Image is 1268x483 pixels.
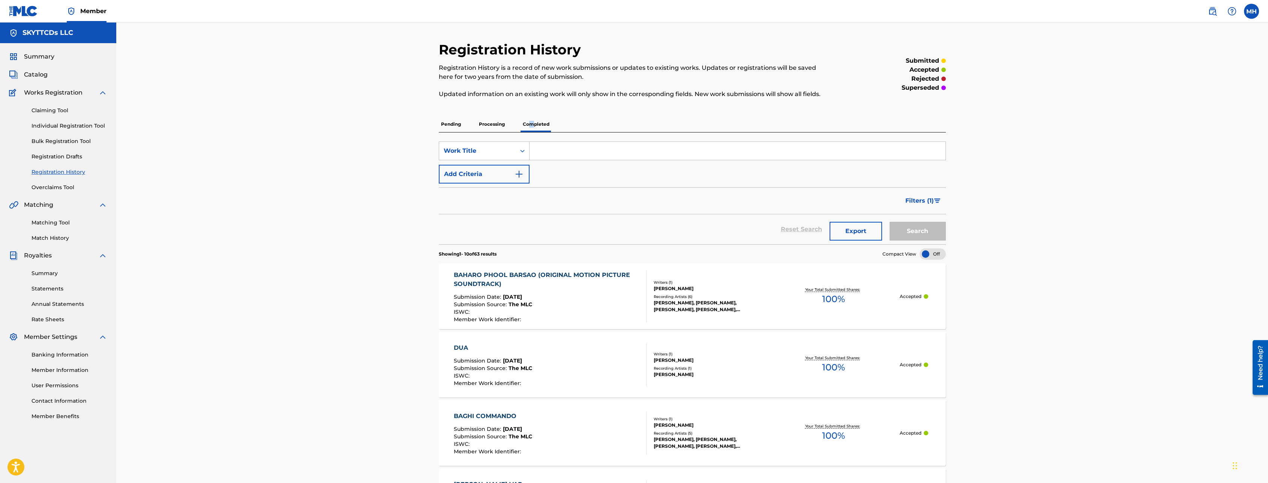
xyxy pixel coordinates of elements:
[32,300,107,308] a: Annual Statements
[98,333,107,342] img: expand
[901,191,946,210] button: Filters (1)
[32,168,107,176] a: Registration History
[654,294,767,299] div: Recording Artists ( 6 )
[9,251,18,260] img: Royalties
[439,63,829,81] p: Registration History is a record of new work submissions or updates to existing works. Updates or...
[503,426,522,432] span: [DATE]
[32,366,107,374] a: Member Information
[654,422,767,429] div: [PERSON_NAME]
[98,88,107,97] img: expand
[805,355,862,361] p: Your Total Submitted Shares:
[32,316,107,324] a: Rate Sheets
[454,448,523,455] span: Member Work Identifier :
[805,287,862,292] p: Your Total Submitted Shares:
[1205,4,1220,19] a: Public Search
[454,343,532,352] div: DUA
[454,372,471,379] span: ISWC :
[654,416,767,422] div: Writers ( 1 )
[32,351,107,359] a: Banking Information
[9,6,38,17] img: MLC Logo
[32,184,107,191] a: Overclaims Tool
[32,285,107,293] a: Statements
[439,251,497,257] p: Showing 1 - 10 of 63 results
[900,293,921,300] p: Accepted
[515,170,524,179] img: 9d2ae6d4665cec9f34b9.svg
[822,429,845,442] span: 100 %
[439,332,946,397] a: DUASubmission Date:[DATE]Submission Source:The MLCISWC:Member Work Identifier:Writers (1)[PERSON_...
[80,7,107,15] span: Member
[454,357,503,364] span: Submission Date :
[1208,7,1217,16] img: search
[454,441,471,447] span: ISWC :
[454,433,509,440] span: Submission Source :
[654,371,767,378] div: [PERSON_NAME]
[32,122,107,130] a: Individual Registration Tool
[9,200,18,209] img: Matching
[454,380,523,387] span: Member Work Identifier :
[1227,7,1236,16] img: help
[654,285,767,292] div: [PERSON_NAME]
[24,70,48,79] span: Catalog
[1224,4,1239,19] div: Help
[909,65,939,74] p: accepted
[9,70,48,79] a: CatalogCatalog
[1230,447,1268,483] iframe: Chat Widget
[900,430,921,436] p: Accepted
[23,29,73,37] h5: SKYTTCDs LLC
[24,52,54,61] span: Summary
[454,308,471,315] span: ISWC :
[654,366,767,371] div: Recording Artists ( 1 )
[32,153,107,161] a: Registration Drafts
[32,397,107,405] a: Contact Information
[454,426,503,432] span: Submission Date :
[454,365,509,372] span: Submission Source :
[822,361,845,374] span: 100 %
[439,41,585,58] h2: Registration History
[32,107,107,114] a: Claiming Tool
[67,7,76,16] img: Top Rightsholder
[503,357,522,364] span: [DATE]
[521,116,552,132] p: Completed
[906,56,939,65] p: submitted
[24,200,53,209] span: Matching
[439,90,829,99] p: Updated information on an existing work will only show in the corresponding fields. New work subm...
[654,436,767,450] div: [PERSON_NAME], [PERSON_NAME], [PERSON_NAME], [PERSON_NAME], [PERSON_NAME], [PERSON_NAME], [PERSON...
[32,382,107,390] a: User Permissions
[503,293,522,300] span: [DATE]
[822,292,845,306] span: 100 %
[439,165,530,184] button: Add Criteria
[830,222,882,241] button: Export
[9,52,18,61] img: Summary
[454,412,532,421] div: BAGHI COMMANDO
[454,316,523,323] span: Member Work Identifier :
[805,423,862,429] p: Your Total Submitted Shares:
[477,116,507,132] p: Processing
[439,263,946,329] a: BAHARO PHOOL BARSAO (ORIGINAL MOTION PICTURE SOUNDTRACK)Submission Date:[DATE]Submission Source:T...
[509,433,532,440] span: The MLC
[654,351,767,357] div: Writers ( 1 )
[9,70,18,79] img: Catalog
[902,83,939,92] p: superseded
[1233,454,1237,477] div: Drag
[654,430,767,436] div: Recording Artists ( 5 )
[439,116,463,132] p: Pending
[444,146,511,155] div: Work Title
[32,219,107,227] a: Matching Tool
[654,280,767,285] div: Writers ( 1 )
[454,293,503,300] span: Submission Date :
[1247,336,1268,399] iframe: Resource Center
[934,199,941,203] img: filter
[24,333,77,342] span: Member Settings
[900,361,921,368] p: Accepted
[24,251,52,260] span: Royalties
[9,88,19,97] img: Works Registration
[454,271,640,289] div: BAHARO PHOOL BARSAO (ORIGINAL MOTION PICTURE SOUNDTRACK)
[9,333,18,342] img: Member Settings
[654,299,767,313] div: [PERSON_NAME], [PERSON_NAME], [PERSON_NAME], [PERSON_NAME], [PERSON_NAME], [PERSON_NAME], [PERSON...
[32,137,107,145] a: Bulk Registration Tool
[439,400,946,466] a: BAGHI COMMANDOSubmission Date:[DATE]Submission Source:The MLCISWC:Member Work Identifier:Writers ...
[98,251,107,260] img: expand
[24,88,83,97] span: Works Registration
